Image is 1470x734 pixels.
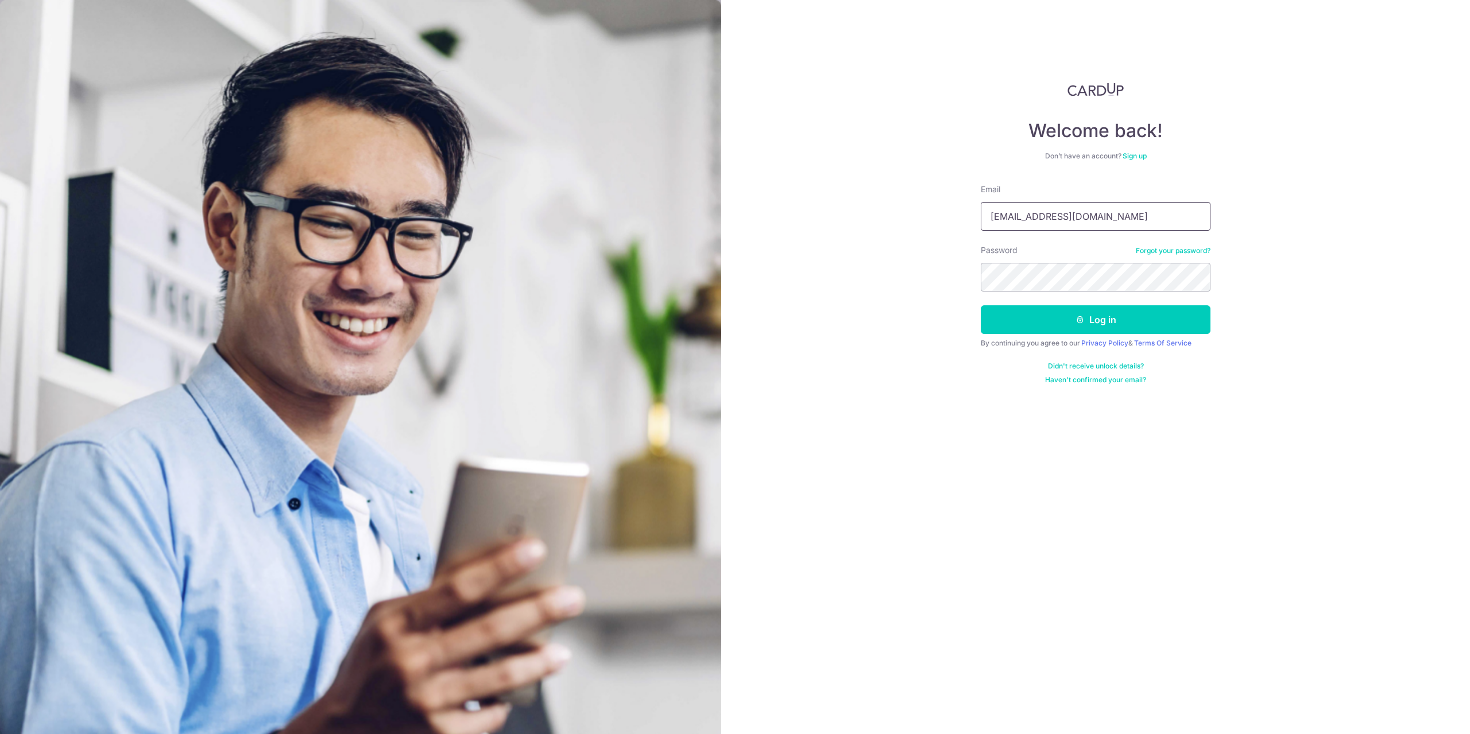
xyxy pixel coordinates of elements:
[981,119,1210,142] h4: Welcome back!
[1067,83,1124,96] img: CardUp Logo
[981,202,1210,231] input: Enter your Email
[1048,362,1144,371] a: Didn't receive unlock details?
[981,305,1210,334] button: Log in
[1081,339,1128,347] a: Privacy Policy
[1045,375,1146,385] a: Haven't confirmed your email?
[981,339,1210,348] div: By continuing you agree to our &
[1134,339,1192,347] a: Terms Of Service
[981,184,1000,195] label: Email
[1123,152,1147,160] a: Sign up
[981,244,1018,256] label: Password
[981,152,1210,161] div: Don’t have an account?
[1136,246,1210,255] a: Forgot your password?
